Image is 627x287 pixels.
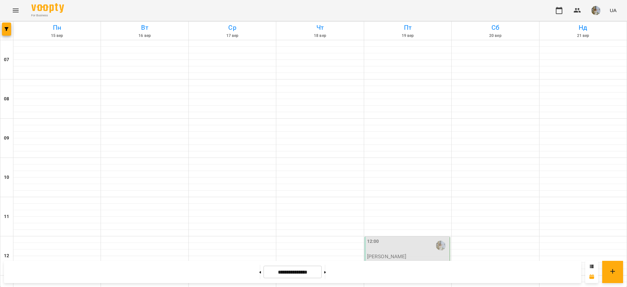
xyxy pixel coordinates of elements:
h6: 09 [4,135,9,142]
h6: 11 [4,213,9,220]
h6: 15 вер [14,33,100,39]
button: UA [607,4,619,16]
h6: Нд [540,23,626,33]
img: Voopty Logo [31,3,64,13]
img: Ковтун Анастасія Сергіїівна [436,241,446,250]
h6: Пт [365,23,450,33]
h6: 19 вер [365,33,450,39]
h6: Чт [277,23,362,33]
span: UA [610,7,617,14]
h6: Ср [190,23,275,33]
h6: 20 вер [453,33,538,39]
h6: 08 [4,95,9,103]
h6: 07 [4,56,9,63]
p: [PERSON_NAME] [367,254,407,259]
h6: 21 вер [540,33,626,39]
h6: 17 вер [190,33,275,39]
h6: 10 [4,174,9,181]
button: Menu [8,3,24,18]
label: 12:00 [367,238,379,245]
span: For Business [31,13,64,18]
h6: Вт [102,23,187,33]
h6: 12 [4,252,9,260]
h6: 18 вер [277,33,362,39]
h6: Пн [14,23,100,33]
img: 2693ff5fab4ac5c18e9886587ab8f966.jpg [591,6,601,15]
h6: 16 вер [102,33,187,39]
h6: Сб [453,23,538,33]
